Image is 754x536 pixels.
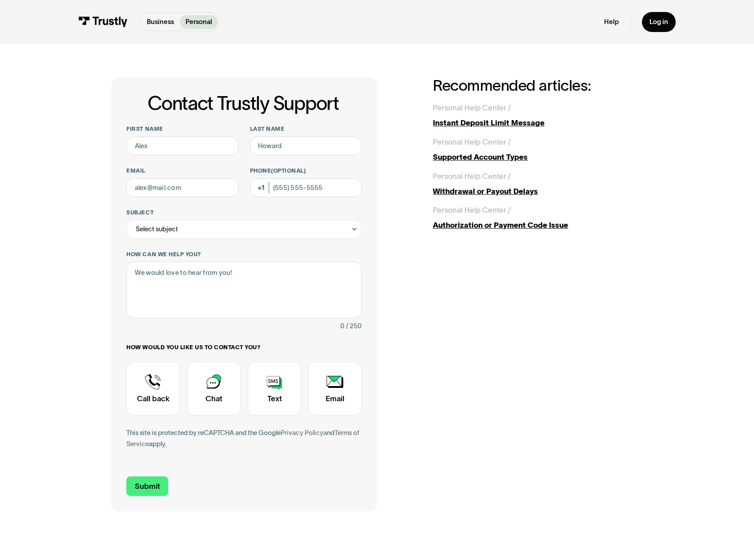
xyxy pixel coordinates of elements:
div: This site is protected by reCAPTCHA and the Google and apply. [126,427,362,450]
span: (Optional) [271,167,306,174]
a: Personal Help Center /Supported Account Types [433,136,642,163]
div: Instant Deposit Limit Message [433,117,642,129]
div: Supported Account Types [433,151,642,163]
label: Last name [250,125,362,133]
input: (555) 555-5555 [250,178,362,197]
div: Personal Help Center / [433,136,511,148]
div: Log in [649,17,668,26]
a: Help [604,17,619,26]
label: Email [126,167,238,174]
div: Select subject [136,223,178,235]
div: Withdrawal or Payout Delays [433,185,642,197]
input: Alex [126,137,238,156]
label: How can we help you? [126,250,362,258]
form: Contact Trustly Support [126,125,362,496]
p: Business [147,17,174,27]
div: 0 [340,320,344,332]
div: Personal Help Center / [433,102,511,113]
label: First name [126,125,238,133]
div: Select subject [126,220,362,239]
a: Log in [642,12,676,32]
a: Business [141,15,180,29]
input: Howard [250,137,362,156]
h1: Contact Trustly Support [125,93,362,114]
a: Personal Help Center /Authorization or Payment Code Issue [433,204,642,231]
label: Phone [250,167,362,174]
label: Subject [126,209,362,216]
a: Personal Help Center /Instant Deposit Limit Message [433,102,642,129]
a: Privacy Policy [281,429,323,436]
label: How would you like us to contact you? [126,343,362,351]
div: Authorization or Payment Code Issue [433,219,642,231]
div: Personal Help Center / [433,170,511,182]
a: Personal Help Center /Withdrawal or Payout Delays [433,170,642,197]
div: Personal Help Center / [433,204,511,216]
img: Trustly Logo [78,16,128,27]
input: alex@mail.com [126,178,238,197]
p: Personal [185,17,212,27]
h2: Recommended articles: [433,77,642,94]
div: / 250 [346,320,362,332]
a: Personal [180,15,218,29]
input: Submit [126,476,168,496]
